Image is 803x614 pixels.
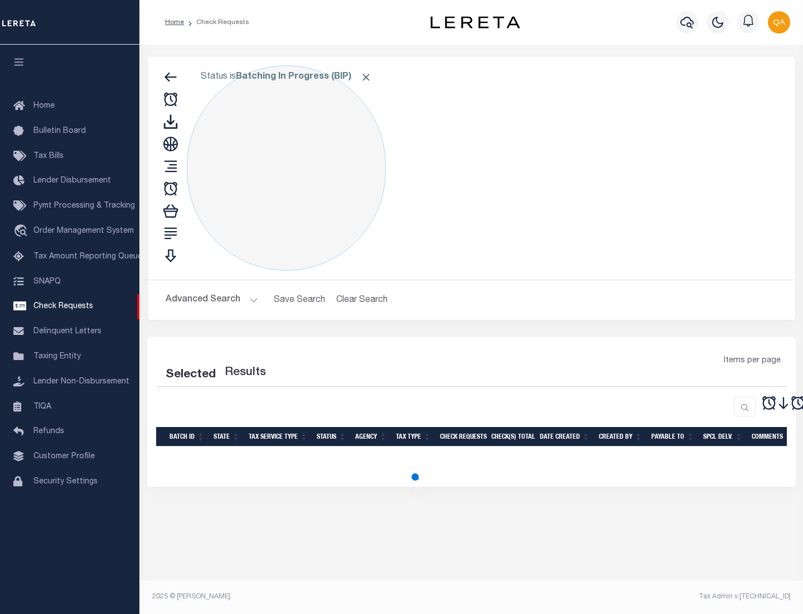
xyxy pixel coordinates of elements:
[391,427,436,447] th: Tax Type
[430,16,520,28] img: logo-dark.svg
[33,227,134,235] span: Order Management System
[267,289,332,311] button: Save Search
[33,303,93,310] span: Check Requests
[33,253,142,261] span: Tax Amount Reporting Queue
[436,427,487,447] th: Check Requests
[724,355,781,367] span: Items per page
[351,427,391,447] th: Agency
[187,65,386,271] div: Click to Edit
[166,366,216,384] div: Selected
[165,19,184,26] a: Home
[699,427,747,447] th: Spcl Delv.
[360,71,372,83] span: Click to Remove
[165,427,209,447] th: Batch Id
[33,353,81,361] span: Taxing Entity
[166,289,258,311] button: Advanced Search
[33,478,98,486] span: Security Settings
[647,427,699,447] th: Payable To
[33,102,55,110] span: Home
[33,127,86,135] span: Bulletin Board
[480,592,791,602] div: Tax Admin v.[TECHNICAL_ID]
[144,592,472,602] div: 2025 © [PERSON_NAME].
[33,152,64,160] span: Tax Bills
[236,73,372,81] b: Batching In Progress (BIP)
[33,177,111,185] span: Lender Disbursement
[768,11,790,33] img: svg+xml;base64,PHN2ZyB4bWxucz0iaHR0cDovL3d3dy53My5vcmcvMjAwMC9zdmciIHBvaW50ZXItZXZlbnRzPSJub25lIi...
[487,427,535,447] th: Check(s) Total
[594,427,647,447] th: Created By
[33,328,101,335] span: Delinquent Letters
[33,378,129,386] span: Lender Non-Disbursement
[535,427,594,447] th: Date Created
[184,17,249,27] li: Check Requests
[33,277,61,285] span: SNAPQ
[13,224,31,239] i: travel_explore
[244,427,312,447] th: Tax Service Type
[33,428,64,435] span: Refunds
[225,364,266,382] label: Results
[332,289,393,311] button: Clear Search
[33,453,95,461] span: Customer Profile
[33,202,135,210] span: Pymt Processing & Tracking
[33,402,51,410] span: TIQA
[312,427,351,447] th: Status
[747,427,797,447] th: Comments
[209,427,244,447] th: State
